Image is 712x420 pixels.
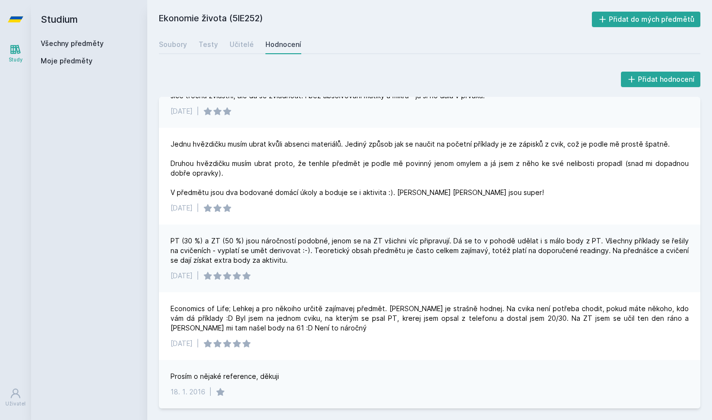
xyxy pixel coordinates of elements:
[170,387,205,397] div: 18. 1. 2016
[209,387,212,397] div: |
[170,304,689,333] div: Economics of Life; Lehkej a pro někoiho určitě zajímavej předmět. [PERSON_NAME] je strašně hodnej...
[41,39,104,47] a: Všechny předměty
[170,203,193,213] div: [DATE]
[170,271,193,281] div: [DATE]
[230,35,254,54] a: Učitelé
[265,40,301,49] div: Hodnocení
[265,35,301,54] a: Hodnocení
[199,35,218,54] a: Testy
[197,271,199,281] div: |
[159,35,187,54] a: Soubory
[41,56,93,66] span: Moje předměty
[170,372,279,381] div: Prosím o nějaké reference, děkuji
[592,12,701,27] button: Přidat do mých předmětů
[621,72,701,87] button: Přidat hodnocení
[170,106,193,116] div: [DATE]
[2,39,29,68] a: Study
[159,40,187,49] div: Soubory
[170,339,193,348] div: [DATE]
[197,106,199,116] div: |
[170,236,689,265] div: PT (30 %) a ZT (50 %) jsou náročností podobné, jenom se na ZT všichni víc připravují. Dá se to v ...
[5,400,26,407] div: Uživatel
[199,40,218,49] div: Testy
[170,139,689,197] div: Jednu hvězdičku musím ubrat kvůli absenci materiálů. Jediný způsob jak se naučit na početní příkl...
[2,383,29,412] a: Uživatel
[9,56,23,63] div: Study
[230,40,254,49] div: Učitelé
[159,12,592,27] h2: Ekonomie života (5IE252)
[197,339,199,348] div: |
[197,203,199,213] div: |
